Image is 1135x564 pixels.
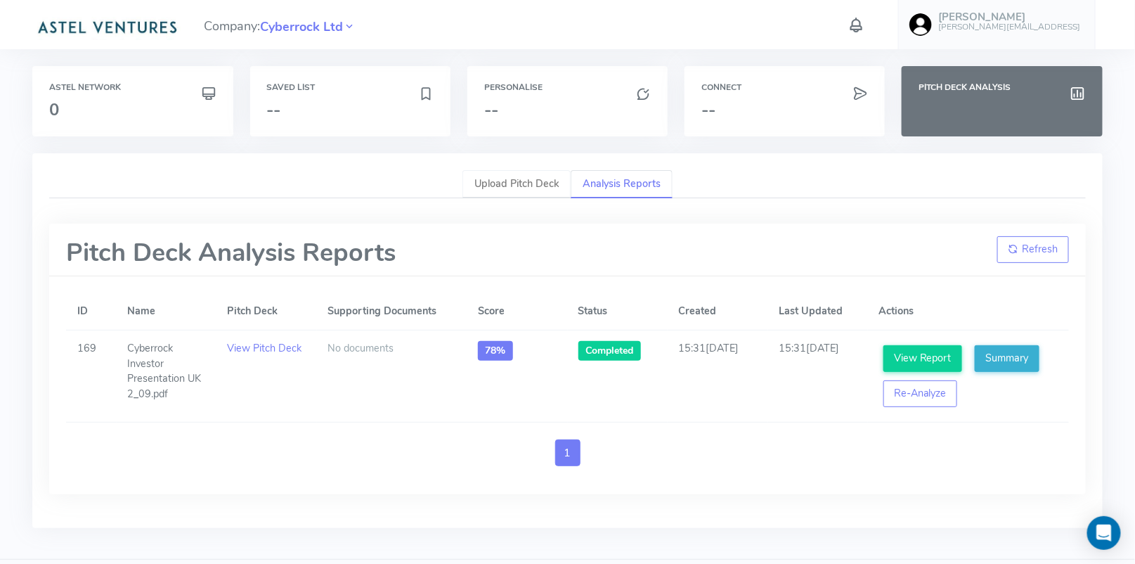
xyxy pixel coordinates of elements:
[668,330,768,422] td: 15:31[DATE]
[462,170,571,199] a: Upload Pitch Deck
[478,341,513,361] span: 78%
[909,13,932,36] img: user-image
[228,341,302,355] a: View Pitch Deck
[571,170,673,199] a: Analysis Reports
[768,330,869,422] td: 15:31[DATE]
[49,98,59,121] span: 0
[117,330,217,422] td: Cyberrock Investor Presentation UK 2_09.pdf
[117,293,217,330] th: Name
[701,83,868,92] h6: Connect
[939,11,1081,23] h5: [PERSON_NAME]
[555,440,581,466] a: 1
[668,293,768,330] th: Created
[267,98,281,121] span: --
[66,293,116,330] th: ID
[701,101,868,119] h3: --
[883,345,963,372] a: View Report
[49,83,216,92] h6: Astel Network
[768,293,869,330] th: Last Updated
[578,341,641,361] span: Completed
[568,293,668,330] th: Status
[975,345,1039,372] a: Summary
[484,101,651,119] h3: --
[1087,516,1121,550] div: Open Intercom Messenger
[868,293,1068,330] th: Actions
[997,236,1069,263] button: Refresh
[260,18,343,34] a: Cyberrock Ltd
[484,83,651,92] h6: Personalise
[467,293,568,330] th: Score
[66,239,396,267] h1: Pitch Deck Analysis Reports
[327,341,394,355] span: No documents
[939,23,1081,32] h6: [PERSON_NAME][EMAIL_ADDRESS]
[267,83,434,92] h6: Saved List
[216,293,317,330] th: Pitch Deck
[883,380,958,407] button: Re-Analyze
[204,13,356,37] span: Company:
[260,18,343,37] span: Cyberrock Ltd
[66,330,116,422] td: 169
[317,293,467,330] th: Supporting Documents
[919,83,1085,92] h6: Pitch Deck Analysis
